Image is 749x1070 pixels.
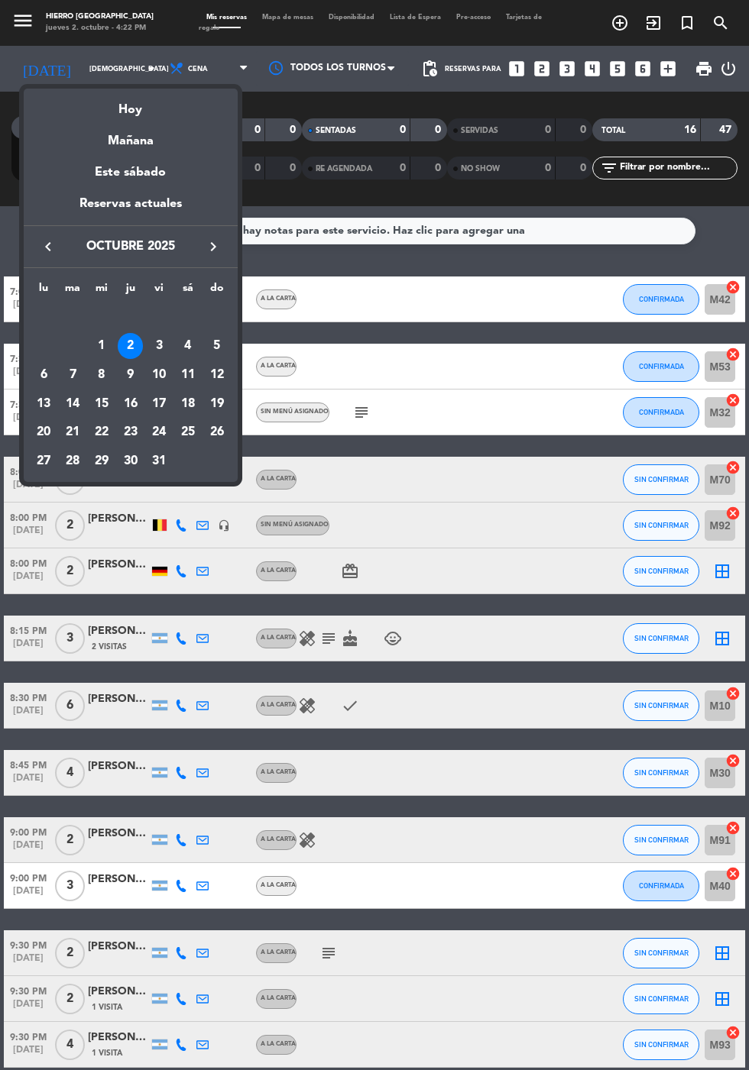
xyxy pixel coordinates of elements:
i: keyboard_arrow_right [204,238,222,256]
td: 11 de octubre de 2025 [173,360,203,390]
td: 24 de octubre de 2025 [144,419,173,448]
td: 6 de octubre de 2025 [30,360,59,390]
div: 18 [175,391,201,417]
div: 22 [89,420,115,446]
th: domingo [203,280,232,303]
td: 2 de octubre de 2025 [116,332,145,361]
th: miércoles [87,280,116,303]
div: 31 [146,448,172,474]
div: 5 [204,333,230,359]
td: 14 de octubre de 2025 [58,390,87,419]
div: 26 [204,420,230,446]
th: sábado [173,280,203,303]
td: 7 de octubre de 2025 [58,360,87,390]
div: Hoy [24,89,238,120]
div: 1 [89,333,115,359]
div: 17 [146,391,172,417]
div: 9 [118,362,144,388]
td: 26 de octubre de 2025 [203,419,232,448]
button: keyboard_arrow_left [34,237,62,257]
div: 11 [175,362,201,388]
div: 21 [60,420,86,446]
td: 29 de octubre de 2025 [87,447,116,476]
td: 16 de octubre de 2025 [116,390,145,419]
td: 31 de octubre de 2025 [144,447,173,476]
td: 25 de octubre de 2025 [173,419,203,448]
td: 9 de octubre de 2025 [116,360,145,390]
td: 1 de octubre de 2025 [87,332,116,361]
td: 30 de octubre de 2025 [116,447,145,476]
div: 4 [175,333,201,359]
div: 7 [60,362,86,388]
td: 17 de octubre de 2025 [144,390,173,419]
div: Mañana [24,120,238,151]
td: OCT. [30,303,232,332]
div: 15 [89,391,115,417]
div: 24 [146,420,172,446]
div: 6 [31,362,57,388]
div: 2 [118,333,144,359]
div: 16 [118,391,144,417]
td: 15 de octubre de 2025 [87,390,116,419]
td: 10 de octubre de 2025 [144,360,173,390]
div: 20 [31,420,57,446]
td: 22 de octubre de 2025 [87,419,116,448]
div: 23 [118,420,144,446]
div: 30 [118,448,144,474]
div: 28 [60,448,86,474]
td: 5 de octubre de 2025 [203,332,232,361]
div: Este sábado [24,151,238,194]
div: 19 [204,391,230,417]
div: 13 [31,391,57,417]
td: 23 de octubre de 2025 [116,419,145,448]
td: 20 de octubre de 2025 [30,419,59,448]
div: 25 [175,420,201,446]
td: 3 de octubre de 2025 [144,332,173,361]
td: 4 de octubre de 2025 [173,332,203,361]
button: keyboard_arrow_right [199,237,227,257]
div: 12 [204,362,230,388]
td: 27 de octubre de 2025 [30,447,59,476]
th: martes [58,280,87,303]
div: 10 [146,362,172,388]
div: 27 [31,448,57,474]
div: Reservas actuales [24,194,238,225]
div: 14 [60,391,86,417]
td: 28 de octubre de 2025 [58,447,87,476]
td: 12 de octubre de 2025 [203,360,232,390]
td: 21 de octubre de 2025 [58,419,87,448]
td: 19 de octubre de 2025 [203,390,232,419]
td: 8 de octubre de 2025 [87,360,116,390]
div: 29 [89,448,115,474]
td: 18 de octubre de 2025 [173,390,203,419]
th: jueves [116,280,145,303]
span: octubre 2025 [62,237,199,257]
td: 13 de octubre de 2025 [30,390,59,419]
div: 3 [146,333,172,359]
i: keyboard_arrow_left [39,238,57,256]
div: 8 [89,362,115,388]
th: viernes [144,280,173,303]
th: lunes [30,280,59,303]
